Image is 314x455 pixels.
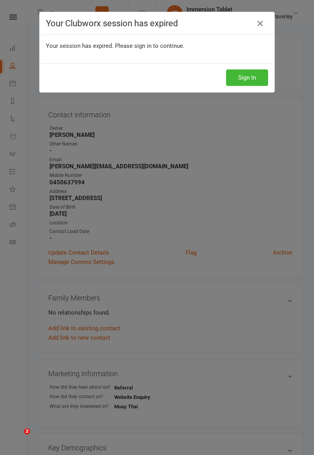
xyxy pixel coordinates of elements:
span: 2 [24,428,30,435]
h4: Your Clubworx session has expired [46,18,268,28]
button: Sign In [226,69,268,86]
span: Your session has expired. Please sign in to continue. [46,42,184,49]
a: Close [254,17,267,30]
iframe: Intercom live chat [8,428,27,447]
